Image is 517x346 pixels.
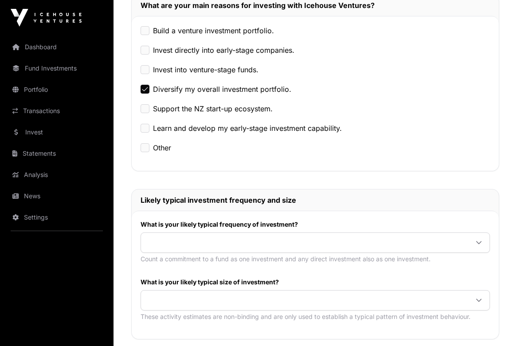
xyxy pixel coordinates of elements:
a: Dashboard [7,37,106,57]
img: Icehouse Ventures Logo [11,9,82,27]
a: Settings [7,208,106,227]
label: Other [153,142,171,153]
a: Statements [7,144,106,163]
a: News [7,186,106,206]
a: Portfolio [7,80,106,99]
label: Invest directly into early-stage companies. [153,45,294,55]
label: Learn and develop my early-stage investment capability. [153,123,342,134]
a: Fund Investments [7,59,106,78]
h2: Likely typical investment frequency and size [141,195,490,205]
a: Analysis [7,165,106,185]
a: Transactions [7,101,106,121]
a: Invest [7,122,106,142]
p: Count a commitment to a fund as one investment and any direct investment also as one investment. [141,255,490,263]
label: What is your likely typical frequency of investment? [141,220,490,229]
p: These activity estimates are non-binding and are only used to establish a typical pattern of inve... [141,312,490,321]
label: Diversify my overall investment portfolio. [153,84,291,94]
label: Build a venture investment portfolio. [153,25,274,36]
label: Support the NZ start-up ecosystem. [153,103,273,114]
label: What is your likely typical size of investment? [141,278,490,287]
label: Invest into venture-stage funds. [153,64,258,75]
iframe: Chat Widget [473,303,517,346]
